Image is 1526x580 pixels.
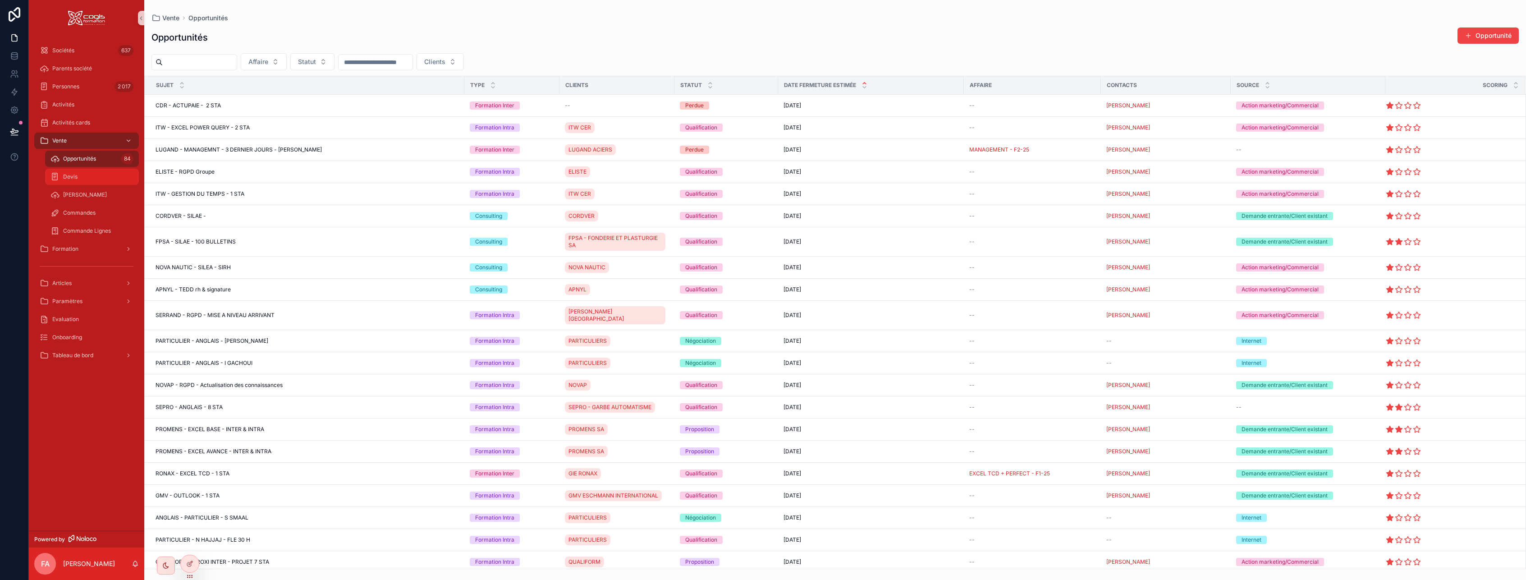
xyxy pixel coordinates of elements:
div: Formation Intra [475,403,514,411]
a: Perdue [680,101,773,110]
a: [DATE] [784,286,958,293]
span: Personnes [52,83,79,90]
a: [PERSON_NAME] [1106,212,1150,220]
span: [DATE] [784,312,801,319]
a: NOVAP - RGPD - Actualisation des connaissances [156,382,459,389]
div: Formation Intra [475,190,514,198]
a: [DATE] [784,264,958,271]
a: -- [969,312,1095,319]
div: Négociation [685,359,716,367]
a: Formation Intra [470,337,554,345]
a: Formation Intra [470,311,554,319]
span: NOVA NAUTIC - SILEA - SIRH [156,264,231,271]
a: Sociétés637 [34,42,139,59]
a: [PERSON_NAME] [1106,124,1225,131]
div: Négociation [685,337,716,345]
a: FPSA - FONDERIE ET PLASTURGIE SA [565,231,669,253]
span: [DATE] [784,359,801,367]
a: -- [1106,337,1225,345]
a: ITW CER [565,187,669,201]
a: Perdue [680,146,773,154]
a: [PERSON_NAME] [1106,190,1150,198]
a: -- [565,102,669,109]
div: Qualification [685,168,717,176]
span: ITW - GESTION DU TEMPS - 1 STA [156,190,244,198]
a: SEPRO - GARBE AUTOMATISME [565,402,655,413]
span: Onboarding [52,334,82,341]
span: Articles [52,280,72,287]
a: APNYL [565,282,669,297]
span: [PERSON_NAME] [63,191,107,198]
div: Formation Inter [475,101,514,110]
div: Action marketing/Commercial [1242,101,1319,110]
div: Consulting [475,238,502,246]
a: ITW CER [565,120,669,135]
span: [PERSON_NAME][GEOGRAPHIC_DATA] [568,308,662,322]
span: [DATE] [784,404,801,411]
span: -- [969,124,975,131]
span: -- [969,168,975,175]
a: Formation Inter [470,146,554,154]
span: MANAGEMENT - F2-25 [969,146,1029,153]
span: [DATE] [784,146,801,153]
a: LUGAND ACIERS [565,144,616,155]
a: NOVA NAUTIC [565,262,609,273]
a: [DATE] [784,359,958,367]
span: [DATE] [784,337,801,345]
span: -- [1106,337,1112,345]
span: [DATE] [784,168,801,175]
a: [PERSON_NAME] [1106,264,1225,271]
div: Consulting [475,285,502,294]
a: Devis [45,169,139,185]
a: Vente [151,14,179,23]
a: [DATE] [784,190,958,198]
a: Formation Intra [470,190,554,198]
span: [PERSON_NAME] [1106,404,1150,411]
span: [DATE] [784,264,801,271]
a: -- [1236,404,1380,411]
a: [PERSON_NAME][GEOGRAPHIC_DATA] [565,306,665,324]
span: Sociétés [52,47,74,54]
span: -- [969,190,975,198]
a: [PERSON_NAME] [1106,102,1225,109]
div: Qualification [685,263,717,272]
span: [PERSON_NAME] [1106,238,1150,245]
a: Formation Intra [470,168,554,176]
a: PARTICULIERS [565,358,610,368]
div: Demande entrante/Client existant [1242,381,1328,389]
span: ELISTE [568,168,587,175]
span: NOVAP [568,382,587,389]
a: SEPRO - GARBE AUTOMATISME [565,400,669,414]
div: 637 [119,45,133,56]
a: Formation Intra [470,381,554,389]
a: Demande entrante/Client existant [1236,381,1380,389]
div: Qualification [685,403,717,411]
img: App logo [68,11,105,25]
div: 84 [121,153,133,164]
a: [PERSON_NAME] [1106,146,1150,153]
div: Internet [1242,359,1261,367]
a: -- [969,404,1095,411]
a: FPSA - FONDERIE ET PLASTURGIE SA [565,233,665,251]
a: CORDVER [565,209,669,223]
div: Action marketing/Commercial [1242,190,1319,198]
a: LUGAND ACIERS [565,143,669,157]
a: APNYL - TEDD rh & signature [156,286,459,293]
span: Formation [52,245,78,253]
a: [PERSON_NAME] [1106,264,1150,271]
span: [DATE] [784,382,801,389]
a: Formation [34,241,139,257]
span: [DATE] [784,102,801,109]
span: ELISTE - RGPD Groupe [156,168,215,175]
span: [PERSON_NAME] [1106,168,1150,175]
span: -- [969,238,975,245]
a: Paramètres [34,293,139,309]
a: Action marketing/Commercial [1236,168,1380,176]
a: [PERSON_NAME] [1106,168,1225,175]
a: [DATE] [784,382,958,389]
div: Action marketing/Commercial [1242,168,1319,176]
a: FPSA - SILAE - 100 BULLETINS [156,238,459,245]
a: Action marketing/Commercial [1236,263,1380,272]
